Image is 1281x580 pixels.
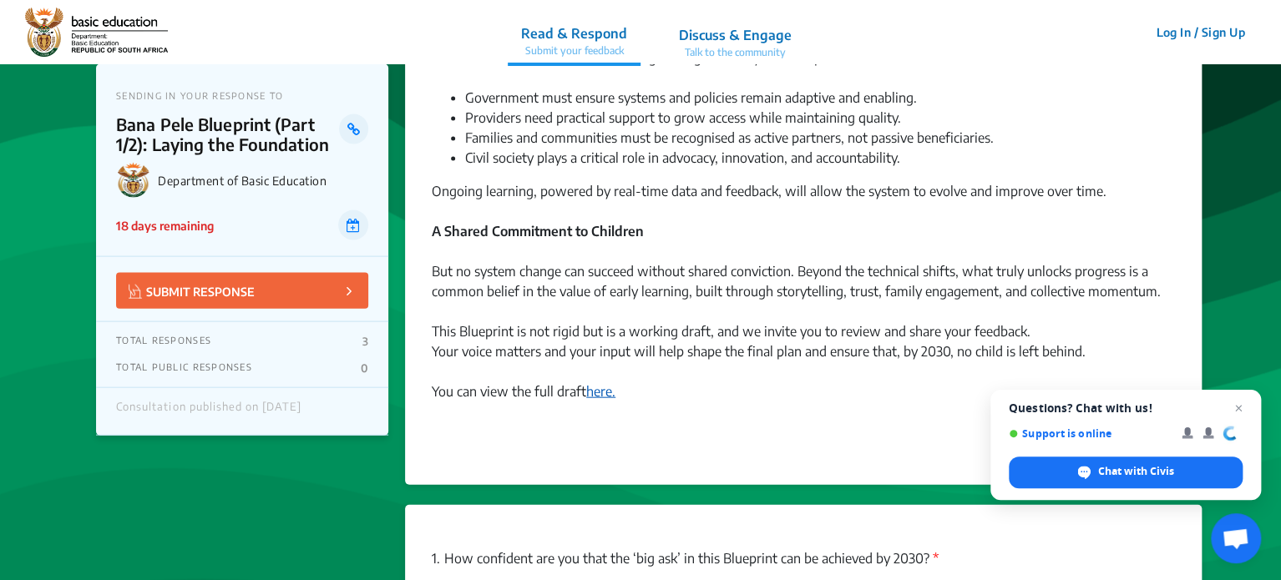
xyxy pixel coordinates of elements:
p: Department of Basic Education [158,174,368,188]
li: Providers need practical support to grow access while maintaining quality. [465,108,1175,128]
span: Questions? Chat with us! [1009,401,1243,415]
button: Log In / Sign Up [1145,19,1256,45]
p: TOTAL RESPONSES [116,335,211,348]
li: Civil society plays a critical role in advocacy, innovation, and accountability. [465,148,1175,168]
strong: A Shared Commitment to Children [432,223,644,240]
p: SENDING IN YOUR RESPONSE TO [116,90,368,101]
span: Support is online [1009,427,1170,440]
div: Your voice matters and your input will help shape the final plan and ensure that, by 2030, no chi... [432,341,1175,381]
div: But no system change can succeed without shared conviction. Beyond the technical shifts, what tru... [432,261,1175,321]
p: Discuss & Engage [679,25,792,45]
p: 18 days remaining [116,217,214,235]
div: Chat with Civis [1009,456,1243,488]
p: Bana Pele Blueprint (Part 1/2): Laying the Foundation [116,114,339,154]
img: Department of Basic Education logo [116,163,151,198]
div: This Blueprint is not rigid but is a working draft, and we invite you to review and share your fe... [432,321,1175,341]
img: Vector.jpg [129,285,142,299]
p: How confident are you that the ‘big ask’ in this Blueprint can be achieved by 2030? [432,548,1175,568]
span: Close chat [1228,398,1248,418]
div: Consultation published on [DATE] [116,401,301,422]
a: here. [586,383,615,400]
p: 3 [362,335,368,348]
p: 0 [361,361,368,375]
div: You can view the full draft [432,381,1175,421]
p: Submit your feedback [521,43,627,58]
img: r3bhv9o7vttlwasn7lg2llmba4yf [25,8,168,58]
span: Chat with Civis [1098,464,1174,479]
div: Open chat [1211,513,1261,563]
p: TOTAL PUBLIC RESPONSES [116,361,252,375]
span: 1. [432,550,440,567]
div: Ongoing learning, powered by real-time data and feedback, will allow the system to evolve and imp... [432,181,1175,261]
button: SUBMIT RESPONSE [116,273,368,309]
li: Families and communities must be recognised as active partners, not passive beneficiaries. [465,128,1175,148]
p: Talk to the community [679,45,792,60]
li: Government must ensure systems and policies remain adaptive and enabling. [465,88,1175,108]
p: SUBMIT RESPONSE [129,281,255,300]
p: Read & Respond [521,23,627,43]
div: Sustainable change depends on strengthening the ecosystem’s capabilities: [432,48,1175,88]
